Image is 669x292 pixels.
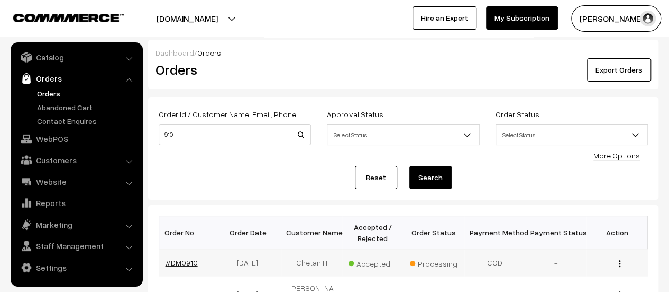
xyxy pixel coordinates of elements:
label: Approval Status [327,109,383,120]
a: Settings [13,258,139,277]
span: Select Status [327,124,479,145]
a: Reports [13,193,139,213]
input: Order Id / Customer Name / Customer Email / Customer Phone [159,124,311,145]
a: COMMMERCE [13,11,106,23]
button: Export Orders [587,58,651,82]
a: Marketing [13,215,139,234]
a: Dashboard [155,48,194,57]
td: - [526,249,587,276]
label: Order Id / Customer Name, Email, Phone [159,109,296,120]
a: Abandoned Cart [34,102,139,113]
th: Accepted / Rejected [342,216,404,249]
a: Staff Management [13,236,139,255]
span: Select Status [327,126,479,144]
img: user [640,11,656,26]
th: Order Status [404,216,465,249]
div: / [155,47,651,58]
th: Payment Method [464,216,526,249]
a: Catalog [13,48,139,67]
td: [DATE] [220,249,281,276]
span: Select Status [496,126,647,144]
td: COD [464,249,526,276]
th: Order Date [220,216,281,249]
a: Contact Enquires [34,116,139,127]
button: Search [409,166,452,189]
th: Customer Name [281,216,343,249]
h2: Orders [155,61,310,78]
img: COMMMERCE [13,14,124,22]
td: Chetan H [281,249,343,276]
button: [DOMAIN_NAME] [120,5,255,32]
span: Processing [410,255,463,269]
span: Select Status [496,124,648,145]
span: Accepted [349,255,401,269]
a: Orders [34,88,139,99]
a: Hire an Expert [413,6,476,30]
a: Customers [13,151,139,170]
span: Orders [197,48,221,57]
a: WebPOS [13,129,139,148]
label: Order Status [496,109,539,120]
th: Payment Status [526,216,587,249]
img: Menu [619,260,620,267]
a: #DM0910 [166,258,198,267]
a: More Options [593,151,640,160]
a: Reset [355,166,397,189]
a: Website [13,172,139,191]
a: My Subscription [486,6,558,30]
th: Order No [159,216,221,249]
th: Action [586,216,648,249]
button: [PERSON_NAME] [571,5,661,32]
a: Orders [13,69,139,88]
